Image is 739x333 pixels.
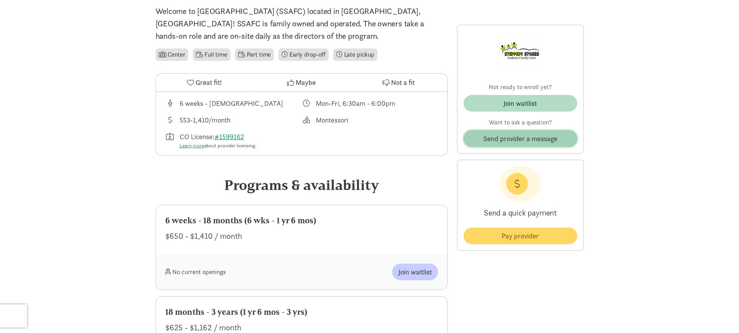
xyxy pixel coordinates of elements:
span: Join waitlist [398,267,432,277]
div: $650 - $1,410 / month [165,230,438,242]
a: #1599162 [215,132,244,141]
div: 553-1,410/month [180,115,230,125]
div: This provider's education philosophy [301,115,438,125]
button: Send provider a message [464,130,577,147]
button: Join waitlist [464,95,577,112]
div: Mon-Fri, 6:30am - 6:00pm [316,98,395,109]
div: Class schedule [301,98,438,109]
div: No current openings [165,264,302,280]
div: Montessori [316,115,348,125]
li: Center [156,48,189,61]
li: Late pickup [333,48,377,61]
li: Full time [193,48,230,61]
p: Send a quick payment [464,201,577,224]
div: CO License: [180,131,256,150]
p: Welcome to [GEOGRAPHIC_DATA] (SSAFC) located in [GEOGRAPHIC_DATA], [GEOGRAPHIC_DATA]! SSAFC is fa... [156,5,448,42]
div: Programs & availability [156,174,448,195]
div: 18 months - 3 years (1 yr 6 mos - 3 yrs) [165,306,438,318]
div: Join waitlist [504,98,537,109]
span: Send provider a message [483,133,557,144]
div: about provider licensing. [180,142,256,150]
span: Maybe [296,77,316,88]
li: Part time [235,48,274,61]
div: 6 weeks - 18 months (6 wks - 1 yr 6 mos) [165,214,438,227]
button: Not a fit [350,74,447,91]
button: Maybe [253,74,350,91]
div: Average tuition for this program [165,115,302,125]
div: License number [165,131,302,150]
div: 6 weeks - [DEMOGRAPHIC_DATA] [180,98,283,109]
span: Pay provider [502,231,539,241]
span: Great fit! [196,77,222,88]
a: Learn more [180,142,204,149]
div: Age range for children that this provider cares for [165,98,302,109]
button: Great fit! [156,74,253,91]
li: Early drop-off [279,48,329,61]
img: Provider logo [497,31,543,73]
p: Not ready to enroll yet? [464,83,577,92]
button: Join waitlist [392,264,438,280]
p: Want to ask a question? [464,118,577,127]
span: Not a fit [391,77,415,88]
